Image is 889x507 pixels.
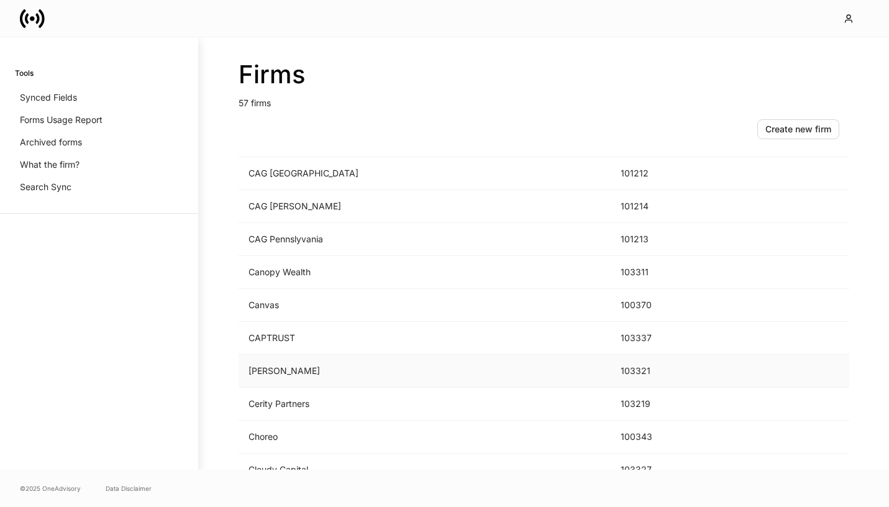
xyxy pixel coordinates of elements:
[611,421,705,454] td: 100343
[239,157,611,190] td: CAG [GEOGRAPHIC_DATA]
[20,158,80,171] p: What the firm?
[15,86,183,109] a: Synced Fields
[15,109,183,131] a: Forms Usage Report
[611,355,705,388] td: 103321
[239,355,611,388] td: [PERSON_NAME]
[611,190,705,223] td: 101214
[20,136,82,148] p: Archived forms
[611,388,705,421] td: 103219
[239,322,611,355] td: CAPTRUST
[611,454,705,486] td: 103327
[239,60,849,89] h2: Firms
[765,123,831,135] div: Create new firm
[239,454,611,486] td: Cloudy Capital
[239,289,611,322] td: Canvas
[611,256,705,289] td: 103311
[611,289,705,322] td: 100370
[15,153,183,176] a: What the firm?
[611,223,705,256] td: 101213
[15,131,183,153] a: Archived forms
[15,67,34,79] h6: Tools
[239,223,611,256] td: CAG Pennslyvania
[15,176,183,198] a: Search Sync
[20,91,77,104] p: Synced Fields
[611,157,705,190] td: 101212
[611,322,705,355] td: 103337
[757,119,839,139] button: Create new firm
[20,483,81,493] span: © 2025 OneAdvisory
[239,256,611,289] td: Canopy Wealth
[239,388,611,421] td: Cerity Partners
[239,421,611,454] td: Choreo
[20,114,103,126] p: Forms Usage Report
[20,181,71,193] p: Search Sync
[239,89,849,109] p: 57 firms
[239,190,611,223] td: CAG [PERSON_NAME]
[106,483,152,493] a: Data Disclaimer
